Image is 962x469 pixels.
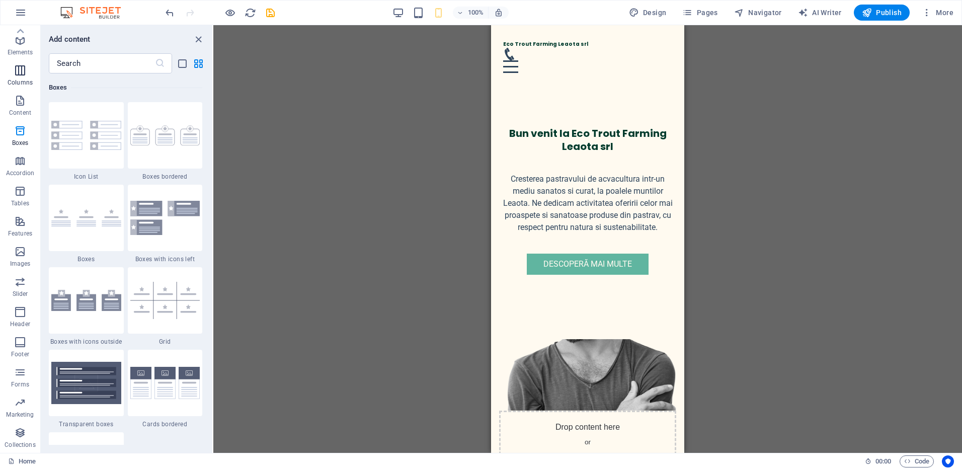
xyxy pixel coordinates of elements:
span: 00 00 [875,455,891,467]
span: Transparent boxes [49,420,124,428]
button: Publish [854,5,910,21]
button: list-view [176,57,188,69]
p: Tables [11,199,29,207]
button: save [264,7,276,19]
div: Boxes with icons outside [49,267,124,346]
div: Transparent boxes [49,350,124,428]
p: Images [10,260,31,268]
h6: Boxes [49,82,202,94]
img: Editor Logo [58,7,133,19]
img: Group16.svg [51,121,121,150]
span: Grid [128,338,203,346]
h6: 100% [468,7,484,19]
p: Marketing [6,411,34,419]
div: Design (Ctrl+Alt+Y) [625,5,671,21]
p: Columns [8,79,33,87]
img: boxes.svg [51,209,121,227]
h6: Session time [865,455,892,467]
div: Boxes bordered [128,102,203,181]
button: More [918,5,957,21]
span: Pages [682,8,717,18]
span: Cards bordered [128,420,203,428]
i: On resize automatically adjust zoom level to fit chosen device. [494,8,503,17]
div: Boxes [49,185,124,263]
button: close panel [192,33,204,45]
div: Icon List [49,102,124,181]
span: Boxes bordered [128,173,203,181]
div: Grid [128,267,203,346]
img: boxes.grid.svg [130,282,200,319]
button: Design [625,5,671,21]
i: Reload page [245,7,256,19]
img: boxes-with-icon-left.svg [130,201,200,234]
img: boxes-with-icons-outside.svg [51,290,121,311]
i: Save (Ctrl+S) [265,7,276,19]
p: Forms [11,380,29,388]
div: Drop content here [8,385,185,457]
button: AI Writer [794,5,846,21]
h6: Add content [49,33,91,45]
span: Icon List [49,173,124,181]
button: undo [164,7,176,19]
span: Navigator [734,8,782,18]
span: : [883,457,884,465]
span: Publish [862,8,902,18]
img: cards-bordered.svg [130,367,200,400]
i: Undo: Change text (Ctrl+Z) [164,7,176,19]
button: grid-view [192,57,204,69]
button: Usercentrics [942,455,954,467]
a: Click to cancel selection. Double-click to open Pages [8,455,36,467]
p: Slider [13,290,28,298]
span: Boxes with icons left [128,255,203,263]
span: More [922,8,953,18]
p: Footer [11,350,29,358]
span: Boxes [49,255,124,263]
p: Header [10,320,30,328]
span: Design [629,8,667,18]
button: reload [244,7,256,19]
img: boxes-bordered.svg [130,125,200,145]
p: Features [8,229,32,238]
div: Cards bordered [128,350,203,428]
p: Collections [5,441,35,449]
span: Code [904,455,929,467]
span: Boxes with icons outside [49,338,124,346]
p: Content [9,109,31,117]
span: AI Writer [798,8,842,18]
button: Click here to leave preview mode and continue editing [224,7,236,19]
input: Search [49,53,155,73]
button: Code [900,455,934,467]
p: Elements [8,48,33,56]
button: Navigator [730,5,786,21]
button: Pages [678,5,721,21]
button: 100% [453,7,489,19]
p: Accordion [6,169,34,177]
img: transparent-boxes.svg [51,362,121,404]
p: Boxes [12,139,29,147]
div: Boxes with icons left [128,185,203,263]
